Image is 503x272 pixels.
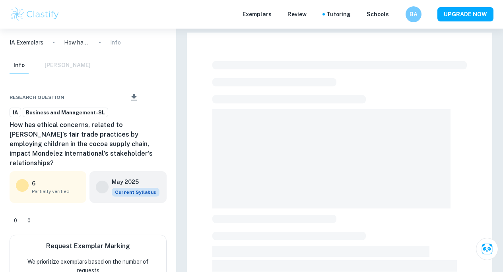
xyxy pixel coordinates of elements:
div: Report issue [160,93,167,102]
button: Help and Feedback [395,12,399,16]
button: UPGRADE NOW [437,7,493,21]
h6: May 2025 [112,177,153,186]
button: BA [406,6,421,22]
p: Review [287,10,307,19]
button: Ask Clai [476,238,498,260]
p: How has ethical concerns, related to [PERSON_NAME]’s fair trade practices by employing children i... [64,38,89,47]
h6: BA [409,10,418,19]
a: Business and Management-SL [23,108,108,118]
div: Share [110,93,116,102]
img: Clastify logo [10,6,60,22]
span: Current Syllabus [112,188,159,197]
div: This exemplar is based on the current syllabus. Feel free to refer to it for inspiration/ideas wh... [112,188,159,197]
span: Research question [10,94,64,101]
a: IA [10,108,21,118]
span: 0 [10,217,21,225]
h6: Request Exemplar Marking [46,241,130,251]
div: Like [10,214,21,227]
p: 6 [32,179,35,188]
a: IA Exemplars [10,38,43,47]
p: Exemplars [243,10,272,19]
span: Business and Management-SL [23,109,108,117]
p: Info [110,38,121,47]
div: Dislike [23,214,35,227]
span: 0 [23,217,35,225]
button: Info [10,57,29,74]
h6: How has ethical concerns, related to [PERSON_NAME]’s fair trade practices by employing children i... [10,120,167,168]
span: Partially verified [32,188,80,195]
div: Download [118,87,151,108]
a: Tutoring [326,10,351,19]
span: IA [10,109,21,117]
a: Schools [367,10,389,19]
div: Bookmark [152,93,159,102]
